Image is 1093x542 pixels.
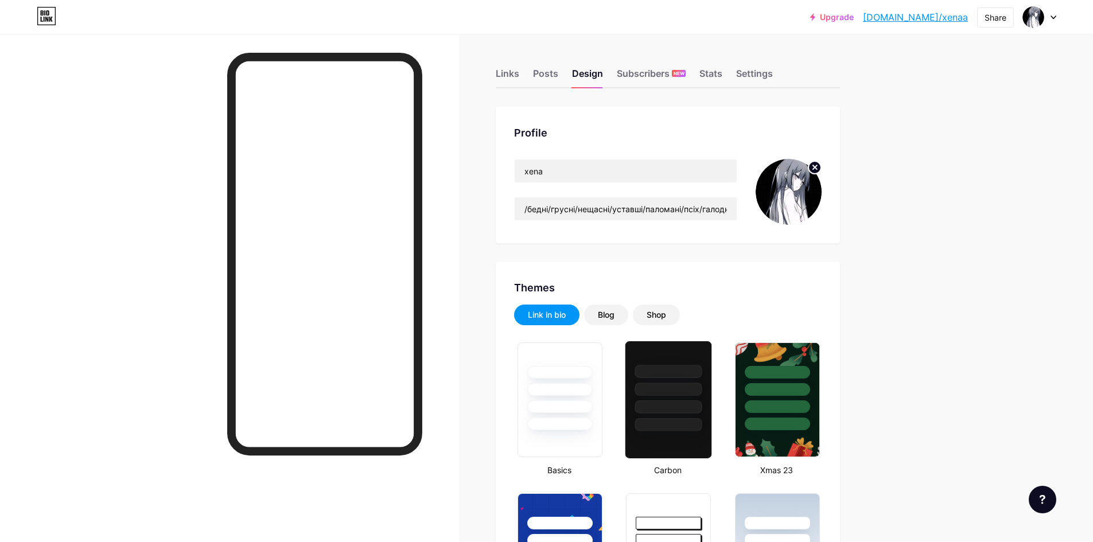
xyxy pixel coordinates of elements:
[1022,6,1044,28] img: mefka
[863,10,968,24] a: [DOMAIN_NAME]/xenaa
[647,309,666,321] div: Shop
[623,464,713,476] div: Carbon
[572,67,603,87] div: Design
[515,159,737,182] input: Name
[514,125,822,141] div: Profile
[514,280,822,295] div: Themes
[699,67,722,87] div: Stats
[514,464,604,476] div: Basics
[674,70,684,77] span: NEW
[515,197,737,220] input: Bio
[533,67,558,87] div: Posts
[732,464,822,476] div: Xmas 23
[528,309,566,321] div: Link in bio
[617,67,686,87] div: Subscribers
[496,67,519,87] div: Links
[756,159,822,225] img: mefka
[810,13,854,22] a: Upgrade
[985,11,1006,24] div: Share
[598,309,614,321] div: Blog
[736,67,773,87] div: Settings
